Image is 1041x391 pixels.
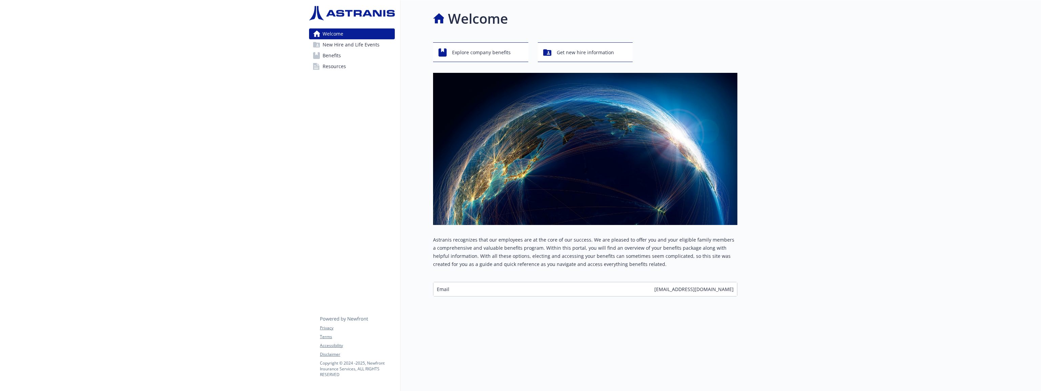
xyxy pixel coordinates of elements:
span: Resources [323,61,346,72]
p: Astranis recognizes that our employees are at the core of our success. We are pleased to offer yo... [433,236,737,268]
img: overview page banner [433,73,737,225]
span: Benefits [323,50,341,61]
button: Explore company benefits [433,42,528,62]
span: [EMAIL_ADDRESS][DOMAIN_NAME] [654,286,734,293]
a: Terms [320,334,394,340]
a: Privacy [320,325,394,331]
a: New Hire and Life Events [309,39,395,50]
h1: Welcome [448,8,508,29]
p: Copyright © 2024 - 2025 , Newfront Insurance Services, ALL RIGHTS RESERVED [320,360,394,377]
span: Get new hire information [557,46,614,59]
a: Welcome [309,28,395,39]
span: Explore company benefits [452,46,511,59]
a: Resources [309,61,395,72]
a: Accessibility [320,343,394,349]
button: Get new hire information [538,42,633,62]
span: Welcome [323,28,343,39]
a: Disclaimer [320,351,394,357]
span: New Hire and Life Events [323,39,380,50]
a: Benefits [309,50,395,61]
span: Email [437,286,449,293]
